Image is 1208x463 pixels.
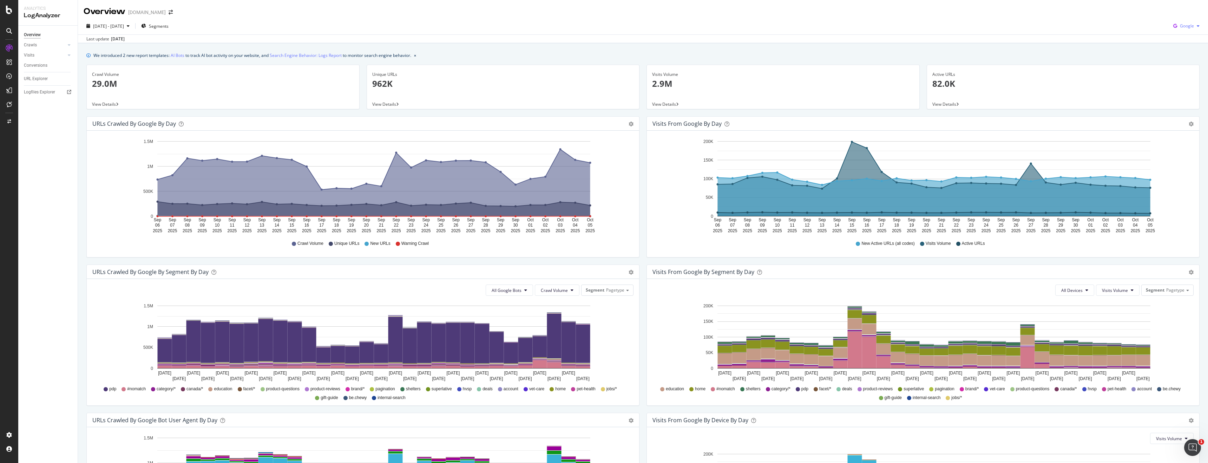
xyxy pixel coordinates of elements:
[287,228,296,233] text: 2025
[1199,439,1204,445] span: 1
[1088,223,1093,228] text: 01
[1086,228,1095,233] text: 2025
[273,217,281,222] text: Sep
[198,217,206,222] text: Sep
[1102,287,1128,293] span: Visits Volume
[1116,228,1125,233] text: 2025
[588,223,593,228] text: 05
[128,9,166,16] div: [DOMAIN_NAME]
[1087,217,1094,222] text: Oct
[304,223,309,228] text: 16
[997,217,1005,222] text: Sep
[512,217,519,222] text: Sep
[1072,217,1079,222] text: Sep
[498,223,503,228] text: 29
[183,228,192,233] text: 2025
[718,371,731,376] text: [DATE]
[257,228,267,233] text: 2025
[652,136,1194,234] svg: A chart.
[932,78,1194,90] p: 82.0K
[111,36,125,42] div: [DATE]
[760,223,765,228] text: 09
[364,223,369,228] text: 20
[144,139,153,144] text: 1.5M
[932,101,956,107] span: View Details
[24,52,66,59] a: Visits
[894,223,899,228] text: 18
[527,217,534,222] text: Oct
[775,223,780,228] text: 10
[1102,217,1109,222] text: Oct
[245,371,258,376] text: [DATE]
[703,158,713,163] text: 150K
[372,101,396,107] span: View Details
[151,214,153,219] text: 0
[422,217,430,222] text: Sep
[1012,217,1020,222] text: Sep
[818,228,827,233] text: 2025
[713,228,722,233] text: 2025
[92,71,354,78] div: Crawl Volume
[865,223,869,228] text: 16
[149,23,169,29] span: Segments
[776,371,789,376] text: [DATE]
[1027,217,1035,222] text: Sep
[528,223,533,228] text: 01
[372,78,634,90] p: 962K
[153,228,162,233] text: 2025
[542,217,549,222] text: Oct
[347,228,356,233] text: 2025
[158,371,171,376] text: [DATE]
[274,371,287,376] text: [DATE]
[1133,223,1138,228] text: 04
[730,223,735,228] text: 07
[862,228,872,233] text: 2025
[1103,223,1108,228] text: 02
[1170,20,1202,32] button: Google
[962,241,985,247] span: Active URLs
[144,304,153,308] text: 1.5M
[711,214,713,219] text: 0
[1096,285,1140,296] button: Visits Volume
[908,217,915,222] text: Sep
[1073,223,1078,228] text: 30
[436,228,446,233] text: 2025
[861,241,914,247] span: New Active URLs (all codes)
[334,241,359,247] span: Unique URLs
[147,324,153,329] text: 1M
[467,217,475,222] text: Sep
[376,228,386,233] text: 2025
[451,228,461,233] text: 2025
[1029,223,1033,228] text: 27
[802,228,812,233] text: 2025
[147,164,153,169] text: 1M
[86,52,1200,59] div: info banner
[275,223,280,228] text: 14
[303,217,311,222] text: Sep
[773,228,782,233] text: 2025
[185,223,190,228] text: 08
[745,223,750,228] text: 08
[92,268,209,275] div: URLs Crawled by Google By Segment By Day
[363,217,370,222] text: Sep
[228,217,236,222] text: Sep
[1189,418,1194,423] div: gear
[439,223,444,228] text: 25
[418,371,431,376] text: [DATE]
[475,371,489,376] text: [DATE]
[1013,223,1018,228] text: 26
[92,136,633,234] svg: A chart.
[541,287,568,293] span: Crawl Volume
[1118,223,1123,228] text: 03
[833,217,841,222] text: Sep
[652,301,1194,383] svg: A chart.
[372,71,634,78] div: Unique URLs
[586,287,604,293] span: Segment
[999,223,1004,228] text: 25
[629,122,633,126] div: gear
[138,20,171,32] button: Segments
[1042,217,1050,222] text: Sep
[492,287,521,293] span: All Google Bots
[820,223,825,228] text: 13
